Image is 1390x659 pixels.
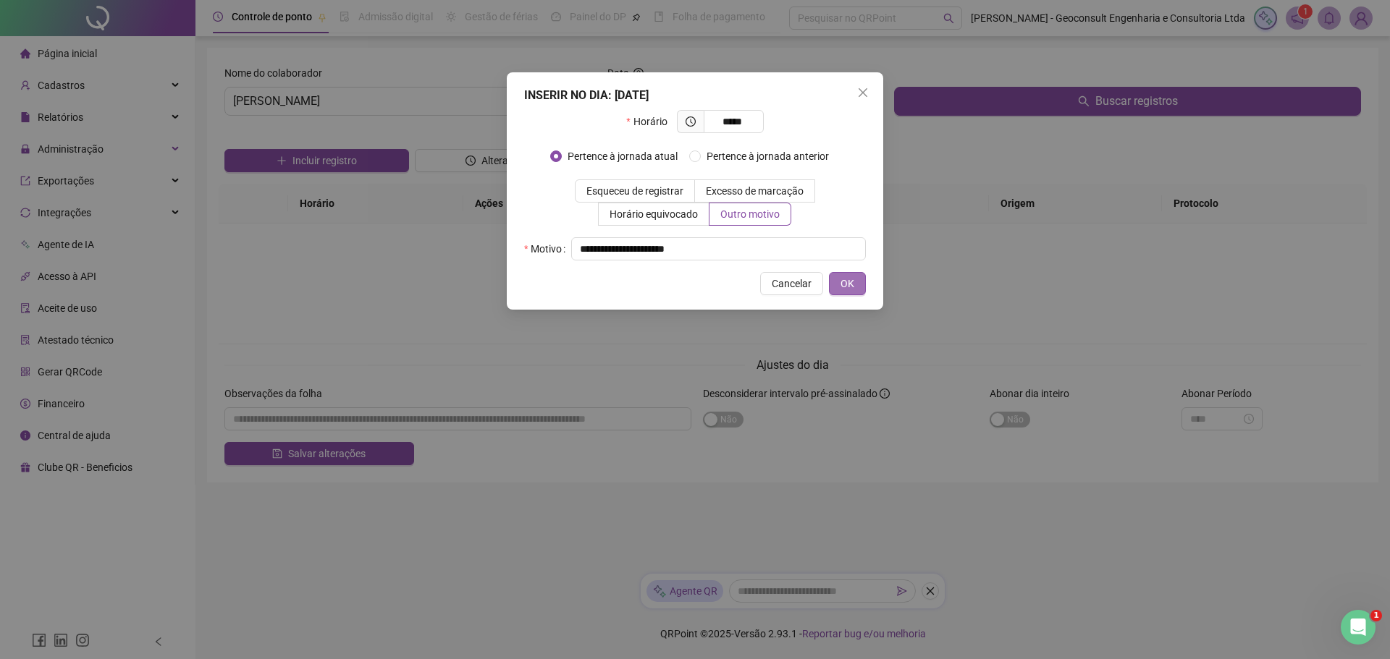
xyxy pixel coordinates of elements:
[841,276,854,292] span: OK
[524,237,571,260] label: Motivo
[562,148,683,164] span: Pertence à jornada atual
[706,185,804,197] span: Excesso de marcação
[851,81,875,104] button: Close
[1341,610,1376,645] iframe: Intercom live chat
[760,272,823,295] button: Cancelar
[686,116,696,127] span: clock-circle
[1370,610,1382,621] span: 1
[626,110,676,133] label: Horário
[857,87,869,98] span: close
[524,87,866,104] div: INSERIR NO DIA : [DATE]
[720,208,780,220] span: Outro motivo
[701,148,835,164] span: Pertence à jornada anterior
[586,185,683,197] span: Esqueceu de registrar
[610,208,698,220] span: Horário equivocado
[829,272,866,295] button: OK
[772,276,812,292] span: Cancelar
